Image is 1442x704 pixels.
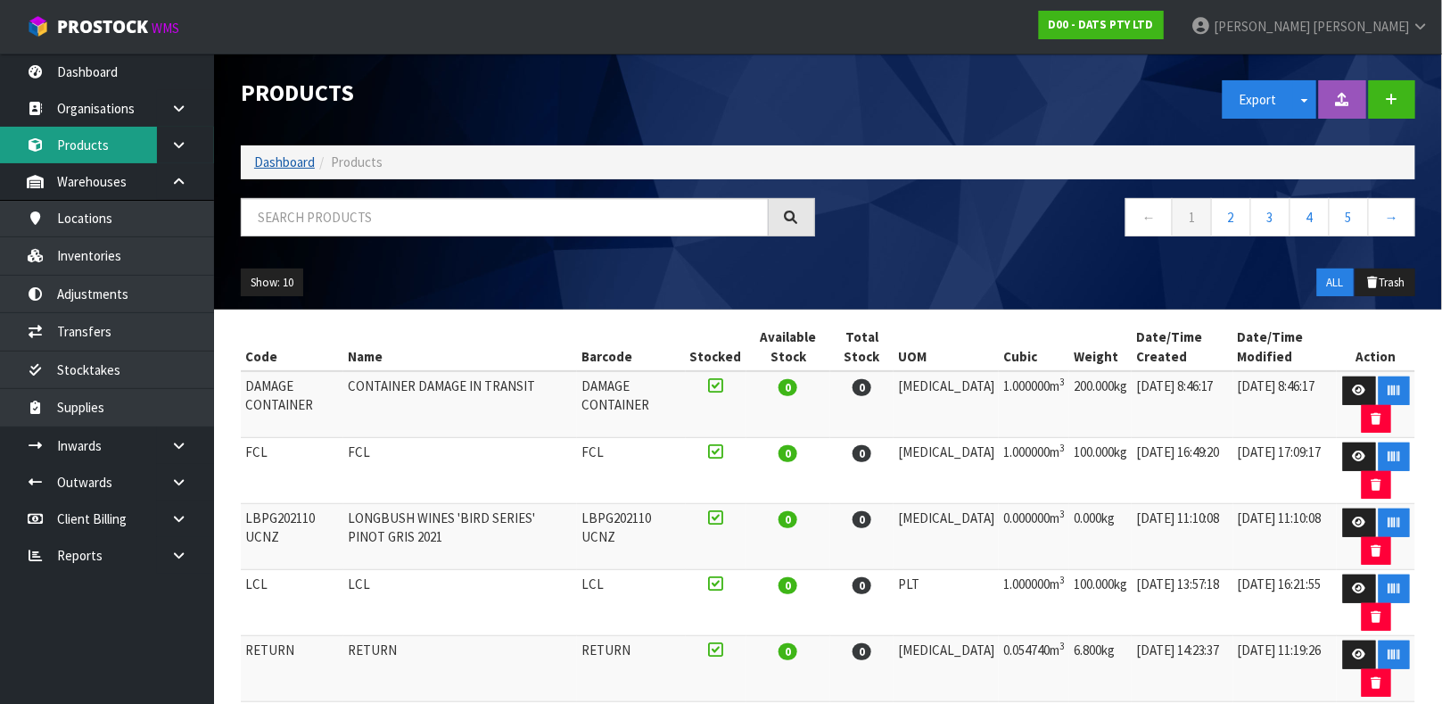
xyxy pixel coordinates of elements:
[1059,508,1065,520] sup: 3
[1172,198,1212,236] a: 1
[577,504,686,570] td: LBPG202110 UCNZ
[1059,574,1065,586] sup: 3
[894,636,999,702] td: [MEDICAL_DATA]
[343,504,577,570] td: LONGBUSH WINES 'BIRD SERIES' PINOT GRIS 2021
[152,20,179,37] small: WMS
[853,445,871,462] span: 0
[1049,17,1154,32] strong: D00 - DATS PTY LTD
[779,445,797,462] span: 0
[779,379,797,396] span: 0
[1132,438,1233,504] td: [DATE] 16:49:20
[1329,198,1369,236] a: 5
[241,80,815,106] h1: Products
[1132,570,1233,636] td: [DATE] 13:57:18
[57,15,148,38] span: ProStock
[241,323,343,371] th: Code
[1223,80,1294,119] button: Export
[894,570,999,636] td: PLT
[779,577,797,594] span: 0
[577,323,686,371] th: Barcode
[1125,198,1173,236] a: ←
[577,570,686,636] td: LCL
[343,636,577,702] td: RETURN
[894,371,999,438] td: [MEDICAL_DATA]
[1368,198,1415,236] a: →
[577,371,686,438] td: DAMAGE CONTAINER
[830,323,894,371] th: Total Stock
[1059,640,1065,652] sup: 3
[999,371,1069,438] td: 1.000000m
[241,438,343,504] td: FCL
[1290,198,1330,236] a: 4
[241,504,343,570] td: LBPG202110 UCNZ
[1132,636,1233,702] td: [DATE] 14:23:37
[1233,323,1337,371] th: Date/Time Modified
[343,570,577,636] td: LCL
[241,198,769,236] input: Search products
[1132,504,1233,570] td: [DATE] 11:10:08
[1313,18,1409,35] span: [PERSON_NAME]
[1214,18,1310,35] span: [PERSON_NAME]
[254,153,315,170] a: Dashboard
[1233,438,1337,504] td: [DATE] 17:09:17
[1059,376,1065,388] sup: 3
[999,323,1069,371] th: Cubic
[1317,269,1354,297] button: ALL
[999,636,1069,702] td: 0.054740m
[1233,636,1337,702] td: [DATE] 11:19:26
[1211,198,1251,236] a: 2
[1069,371,1132,438] td: 200.000kg
[27,15,49,37] img: cube-alt.png
[577,636,686,702] td: RETURN
[853,643,871,660] span: 0
[241,636,343,702] td: RETURN
[853,577,871,594] span: 0
[999,438,1069,504] td: 1.000000m
[746,323,830,371] th: Available Stock
[241,269,303,297] button: Show: 10
[1069,323,1132,371] th: Weight
[343,323,577,371] th: Name
[1233,371,1337,438] td: [DATE] 8:46:17
[1233,504,1337,570] td: [DATE] 11:10:08
[894,438,999,504] td: [MEDICAL_DATA]
[1039,11,1164,39] a: D00 - DATS PTY LTD
[241,570,343,636] td: LCL
[331,153,383,170] span: Products
[343,371,577,438] td: CONTAINER DAMAGE IN TRANSIT
[894,504,999,570] td: [MEDICAL_DATA]
[779,643,797,660] span: 0
[999,570,1069,636] td: 1.000000m
[894,323,999,371] th: UOM
[1069,636,1132,702] td: 6.800kg
[1132,371,1233,438] td: [DATE] 8:46:17
[1355,269,1415,297] button: Trash
[343,438,577,504] td: FCL
[999,504,1069,570] td: 0.000000m
[853,511,871,528] span: 0
[1250,198,1290,236] a: 3
[686,323,746,371] th: Stocked
[1059,442,1065,454] sup: 3
[853,379,871,396] span: 0
[577,438,686,504] td: FCL
[241,371,343,438] td: DAMAGE CONTAINER
[779,511,797,528] span: 0
[1132,323,1233,371] th: Date/Time Created
[842,198,1416,242] nav: Page navigation
[1069,570,1132,636] td: 100.000kg
[1337,323,1415,371] th: Action
[1069,438,1132,504] td: 100.000kg
[1069,504,1132,570] td: 0.000kg
[1233,570,1337,636] td: [DATE] 16:21:55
